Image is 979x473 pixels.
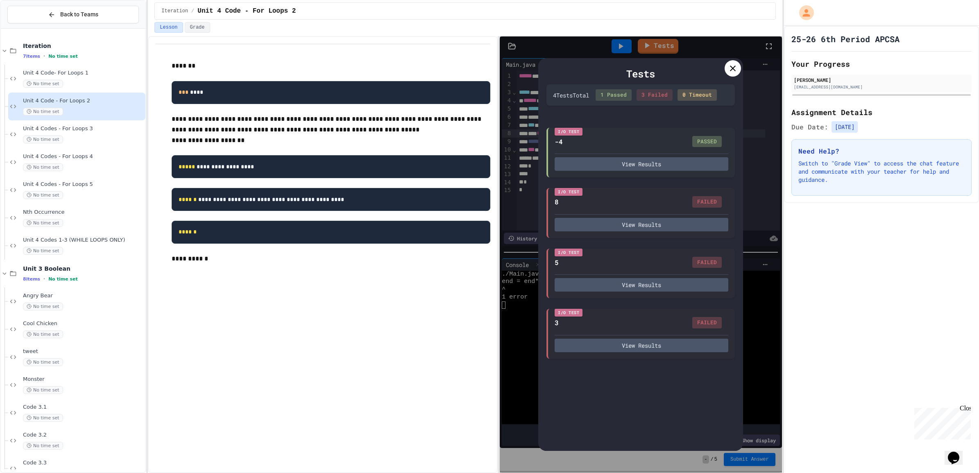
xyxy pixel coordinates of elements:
[23,404,144,411] span: Code 3.1
[23,136,63,143] span: No time set
[678,89,717,101] div: 0 Timeout
[48,54,78,59] span: No time set
[23,191,63,199] span: No time set
[43,276,45,282] span: •
[555,137,563,147] div: -4
[185,22,210,33] button: Grade
[791,58,972,70] h2: Your Progress
[23,219,63,227] span: No time set
[60,10,98,19] span: Back to Teams
[637,89,673,101] div: 3 Failed
[23,209,144,216] span: Nth Occurrence
[911,405,971,439] iframe: chat widget
[23,358,63,366] span: No time set
[23,459,144,466] span: Code 3.3
[692,136,722,147] div: PASSED
[555,128,582,136] div: I/O Test
[3,3,57,52] div: Chat with us now!Close
[23,237,144,244] span: Unit 4 Codes 1-3 (WHILE LOOPS ONLY)
[555,318,559,328] div: 3
[197,6,296,16] span: Unit 4 Code - For Loops 2
[555,309,582,317] div: I/O Test
[596,89,632,101] div: 1 Passed
[555,339,728,352] button: View Results
[23,97,144,104] span: Unit 4 Code - For Loops 2
[191,8,194,14] span: /
[23,42,144,50] span: Iteration
[23,125,144,132] span: Unit 4 Codes - For Loops 3
[23,442,63,450] span: No time set
[23,330,63,338] span: No time set
[23,265,144,272] span: Unit 3 Boolean
[794,84,969,90] div: [EMAIL_ADDRESS][DOMAIN_NAME]
[791,33,900,45] h1: 25-26 6th Period APCSA
[23,108,63,115] span: No time set
[798,146,965,156] h3: Need Help?
[23,348,144,355] span: tweet
[555,157,728,171] button: View Results
[23,320,144,327] span: Cool Chicken
[692,257,722,268] div: FAILED
[555,188,582,196] div: I/O Test
[692,196,722,208] div: FAILED
[48,276,78,282] span: No time set
[23,376,144,383] span: Monster
[555,218,728,231] button: View Results
[23,292,144,299] span: Angry Bear
[154,22,183,33] button: Lesson
[23,153,144,160] span: Unit 4 Codes - For Loops 4
[791,106,972,118] h2: Assignment Details
[555,258,559,267] div: 5
[692,317,722,328] div: FAILED
[23,247,63,255] span: No time set
[794,76,969,84] div: [PERSON_NAME]
[791,3,816,22] div: My Account
[555,249,582,256] div: I/O Test
[23,163,63,171] span: No time set
[23,432,144,439] span: Code 3.2
[23,303,63,310] span: No time set
[23,414,63,422] span: No time set
[553,91,589,100] div: 4 Test s Total
[23,386,63,394] span: No time set
[791,122,828,132] span: Due Date:
[945,440,971,465] iframe: chat widget
[23,80,63,88] span: No time set
[23,276,40,282] span: 8 items
[161,8,188,14] span: Iteration
[555,197,559,207] div: 8
[7,6,139,23] button: Back to Teams
[555,278,728,292] button: View Results
[832,121,858,133] span: [DATE]
[798,159,965,184] p: Switch to "Grade View" to access the chat feature and communicate with your teacher for help and ...
[546,66,735,81] div: Tests
[23,181,144,188] span: Unit 4 Codes - For Loops 5
[23,70,144,77] span: Unit 4 Code- For Loops 1
[23,54,40,59] span: 7 items
[43,53,45,59] span: •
